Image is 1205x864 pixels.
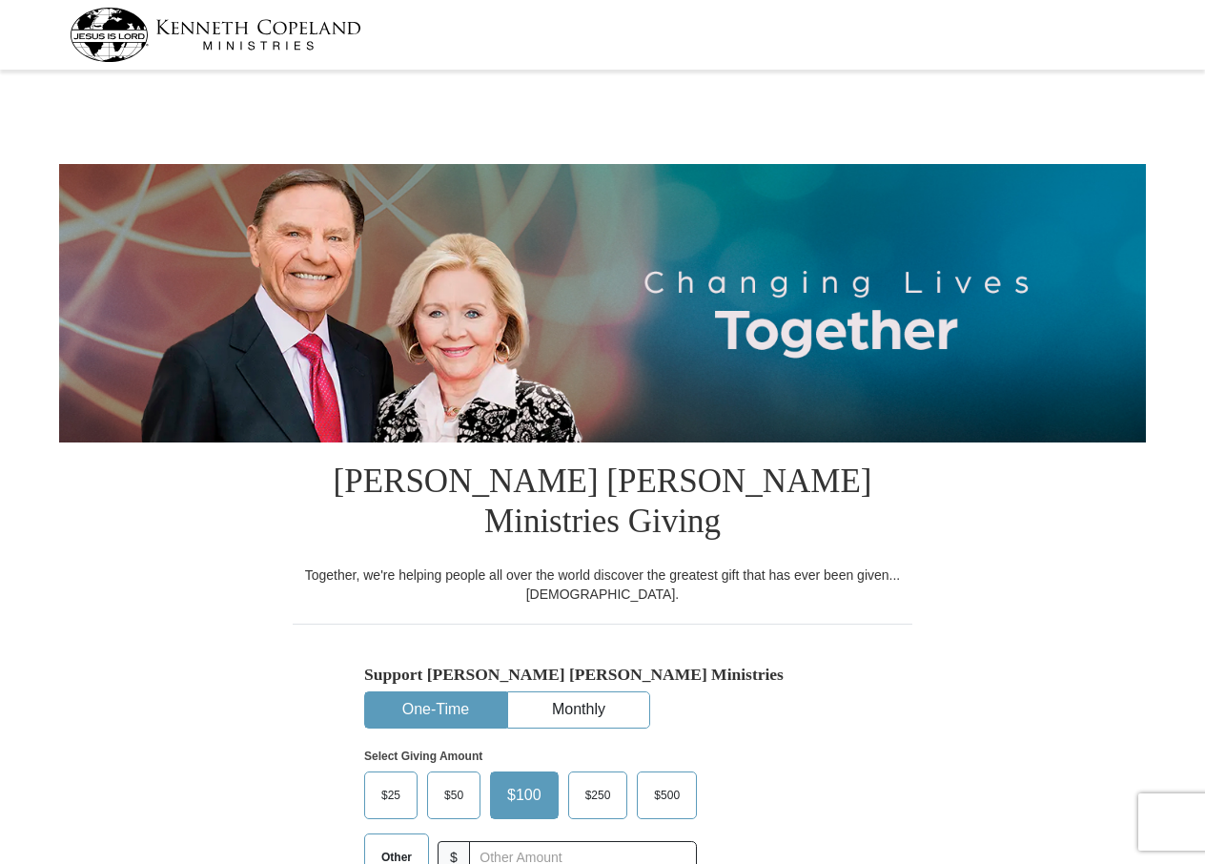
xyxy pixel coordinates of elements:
button: One-Time [365,692,506,728]
img: kcm-header-logo.svg [70,8,361,62]
span: $500 [644,781,689,810]
span: $250 [576,781,621,810]
span: $50 [435,781,473,810]
div: Together, we're helping people all over the world discover the greatest gift that has ever been g... [293,566,912,604]
h5: Support [PERSON_NAME] [PERSON_NAME] Ministries [364,665,841,685]
h1: [PERSON_NAME] [PERSON_NAME] Ministries Giving [293,442,912,566]
button: Monthly [508,692,649,728]
strong: Select Giving Amount [364,750,482,763]
span: $100 [498,781,551,810]
span: $25 [372,781,410,810]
